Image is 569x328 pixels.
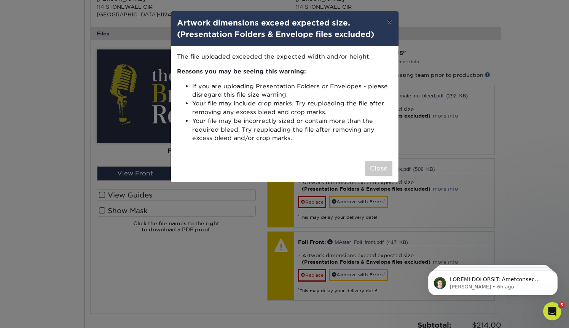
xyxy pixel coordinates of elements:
[543,302,561,320] iframe: Intercom live chat
[365,161,392,176] button: Close
[192,117,392,143] li: Your file may be incorrectly sized or contain more than the required bleed. Try reuploading the f...
[33,29,131,36] p: Message from Matthew, sent 6h ago
[177,30,374,39] strong: (Presentation Folders & Envelope files excluded)
[192,82,392,100] li: If you are uploading Presentation Folders or Envelopes - please disregard this file size warning.
[177,17,392,40] h4: Artwork dimensions exceed expected size.
[192,99,392,117] li: Your file may include crop marks. Try reuploading the file after removing any excess bleed and cr...
[177,53,392,61] p: The file uploaded exceeded the expected width and/or height.
[381,11,398,32] button: ×
[559,302,565,308] span: 5
[417,254,569,307] iframe: Intercom notifications message
[177,68,306,75] strong: Reasons you may be seeing this warning:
